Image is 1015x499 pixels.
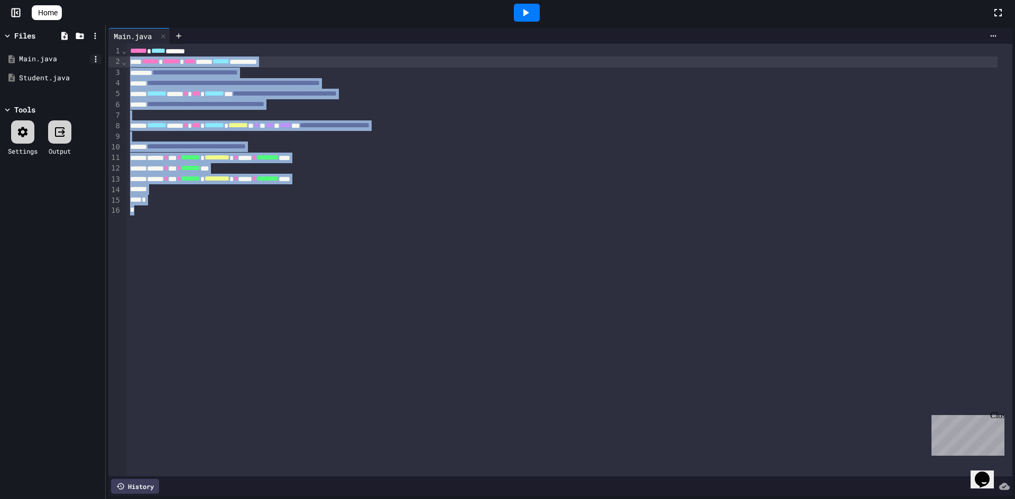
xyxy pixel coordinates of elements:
div: Chat with us now!Close [4,4,73,67]
div: 12 [108,163,122,174]
div: 3 [108,68,122,78]
div: Student.java [19,73,101,83]
div: Main.java [108,31,157,42]
div: 6 [108,100,122,110]
span: Home [38,7,58,18]
div: 8 [108,121,122,131]
div: Main.java [19,54,90,64]
div: Output [49,146,71,156]
div: 14 [108,185,122,195]
div: 1 [108,46,122,57]
div: 16 [108,205,122,216]
div: Files [14,30,35,41]
a: Home [32,5,62,20]
div: 2 [108,57,122,67]
div: 7 [108,110,122,121]
div: 10 [108,142,122,153]
span: Fold line [122,46,127,55]
span: Fold line [122,58,127,66]
div: 9 [108,131,122,142]
iframe: chat widget [927,411,1004,456]
div: Settings [8,146,38,156]
div: 15 [108,195,122,206]
div: 5 [108,89,122,99]
div: History [111,479,159,494]
div: Main.java [108,28,170,44]
div: Tools [14,104,35,115]
div: 13 [108,174,122,185]
iframe: chat widget [971,457,1004,488]
div: 11 [108,153,122,163]
div: 4 [108,78,122,89]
